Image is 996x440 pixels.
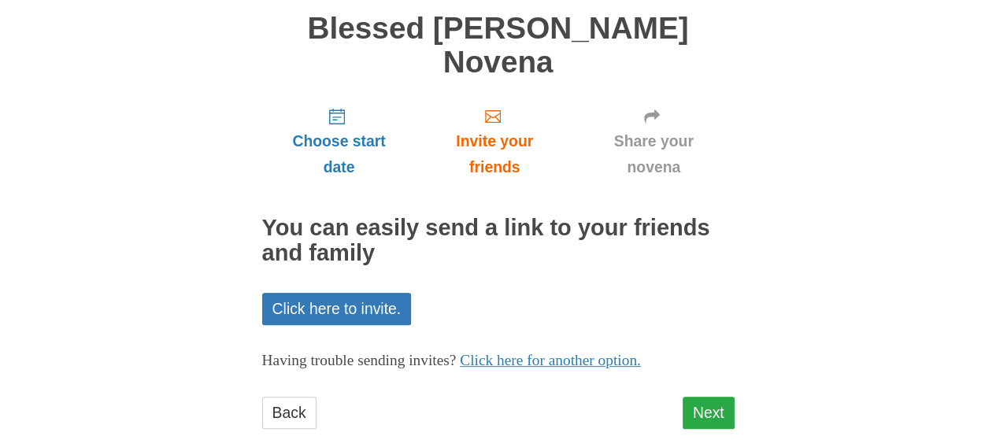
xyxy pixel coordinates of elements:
a: Back [262,397,317,429]
span: Having trouble sending invites? [262,352,457,368]
span: Choose start date [278,128,401,180]
span: Share your novena [589,128,719,180]
span: Invite your friends [431,128,557,180]
a: Click here to invite. [262,293,412,325]
a: Next [683,397,735,429]
a: Click here for another option. [460,352,641,368]
a: Invite your friends [416,94,572,188]
h2: You can easily send a link to your friends and family [262,216,735,266]
h1: Blessed [PERSON_NAME] Novena [262,12,735,79]
a: Share your novena [573,94,735,188]
a: Choose start date [262,94,417,188]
